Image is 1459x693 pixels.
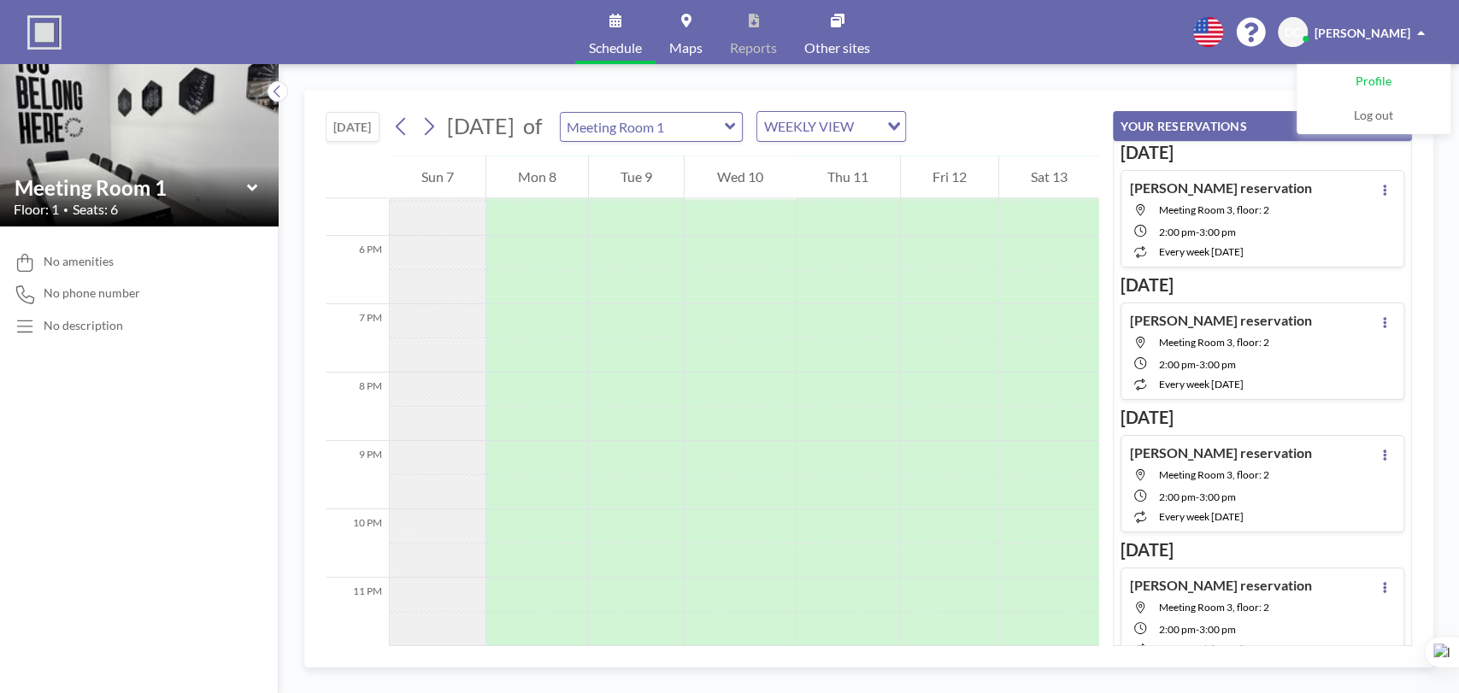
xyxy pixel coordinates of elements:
[1159,490,1196,503] span: 2:00 PM
[1159,623,1196,636] span: 2:00 PM
[1159,510,1244,523] span: every week [DATE]
[326,304,389,373] div: 7 PM
[859,115,877,138] input: Search for option
[326,509,389,578] div: 10 PM
[1159,468,1269,481] span: Meeting Room 3, floor: 2
[1199,226,1236,238] span: 3:00 PM
[796,156,900,198] div: Thu 11
[669,41,703,55] span: Maps
[1315,26,1410,40] span: [PERSON_NAME]
[999,156,1099,198] div: Sat 13
[486,156,588,198] div: Mon 8
[15,175,247,200] input: Meeting Room 1
[1159,378,1244,391] span: every week [DATE]
[685,156,794,198] div: Wed 10
[447,113,515,138] span: [DATE]
[1121,407,1404,428] h3: [DATE]
[1159,245,1244,258] span: every week [DATE]
[1196,623,1199,636] span: -
[27,15,62,50] img: organization-logo
[1199,623,1236,636] span: 3:00 PM
[1159,226,1196,238] span: 2:00 PM
[14,201,59,218] span: Floor: 1
[1121,539,1404,561] h3: [DATE]
[1285,25,1301,40] span: DC
[1159,336,1269,349] span: Meeting Room 3, floor: 2
[1297,99,1450,133] a: Log out
[1113,111,1412,141] button: YOUR RESERVATIONS
[1199,490,1236,503] span: 3:00 PM
[1354,108,1393,125] span: Log out
[1196,490,1199,503] span: -
[761,115,857,138] span: WEEKLY VIEW
[326,167,389,236] div: 5 PM
[589,41,642,55] span: Schedule
[1130,179,1312,197] h4: [PERSON_NAME] reservation
[1130,312,1312,329] h4: [PERSON_NAME] reservation
[44,254,114,269] span: No amenities
[1159,358,1196,371] span: 2:00 PM
[1130,577,1312,594] h4: [PERSON_NAME] reservation
[730,41,777,55] span: Reports
[901,156,998,198] div: Fri 12
[1196,358,1199,371] span: -
[326,578,389,646] div: 11 PM
[44,285,140,301] span: No phone number
[589,156,684,198] div: Tue 9
[1121,274,1404,296] h3: [DATE]
[1199,358,1236,371] span: 3:00 PM
[561,113,725,141] input: Meeting Room 1
[326,373,389,441] div: 8 PM
[804,41,870,55] span: Other sites
[326,236,389,304] div: 6 PM
[1297,65,1450,99] a: Profile
[1159,643,1244,655] span: every week [DATE]
[1159,601,1269,614] span: Meeting Room 3, floor: 2
[1159,203,1269,216] span: Meeting Room 3, floor: 2
[44,318,123,333] div: No description
[523,113,542,139] span: of
[63,204,68,215] span: •
[1130,444,1312,461] h4: [PERSON_NAME] reservation
[326,441,389,509] div: 9 PM
[1121,142,1404,163] h3: [DATE]
[757,112,905,141] div: Search for option
[1356,73,1391,91] span: Profile
[1196,226,1199,238] span: -
[390,156,485,198] div: Sun 7
[326,112,379,142] button: [DATE]
[73,201,118,218] span: Seats: 6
